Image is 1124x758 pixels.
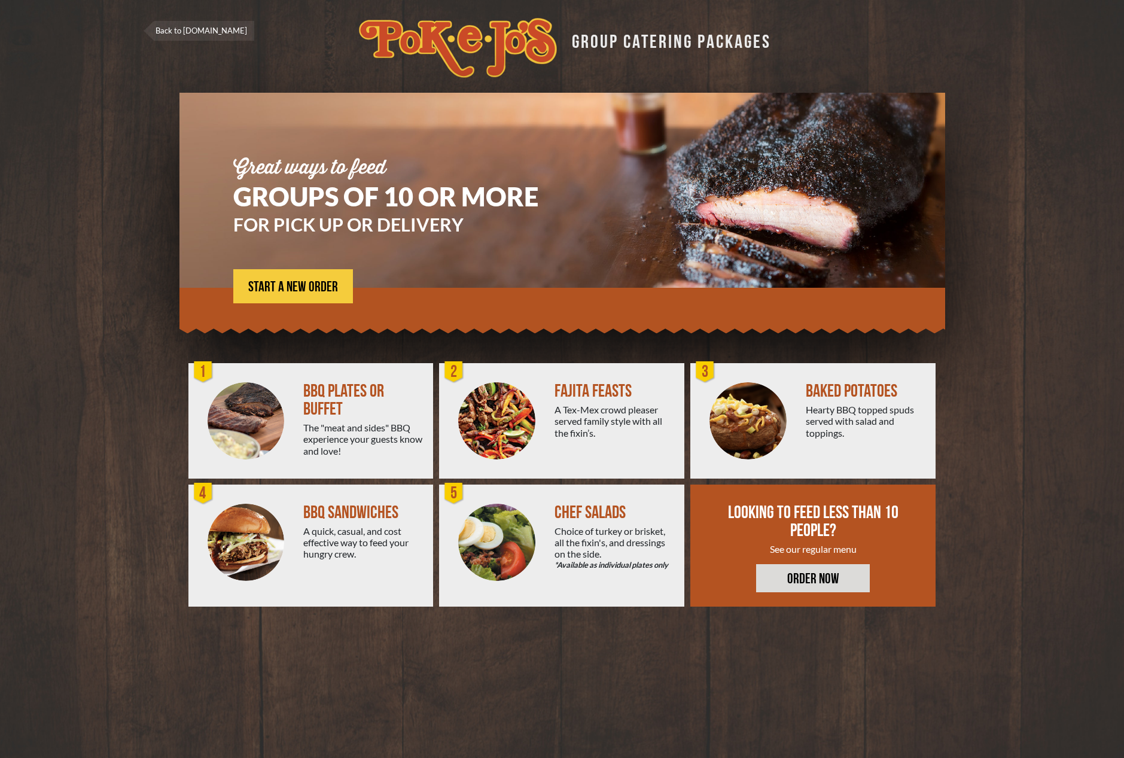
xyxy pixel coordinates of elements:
a: ORDER NOW [756,564,870,592]
h3: FOR PICK UP OR DELIVERY [233,215,574,233]
img: PEJ-Baked-Potato.png [709,382,787,459]
span: START A NEW ORDER [248,280,338,294]
img: PEJ-BBQ-Buffet.png [208,382,285,459]
div: 3 [693,360,717,384]
div: FAJITA FEASTS [555,382,675,400]
a: START A NEW ORDER [233,269,353,303]
div: Great ways to feed [233,159,574,178]
div: See our regular menu [726,543,901,555]
div: BBQ SANDWICHES [303,504,424,522]
img: PEJ-Fajitas.png [458,382,535,459]
div: The "meat and sides" BBQ experience your guests know and love! [303,422,424,456]
div: LOOKING TO FEED LESS THAN 10 PEOPLE? [726,504,901,540]
div: BAKED POTATOES [806,382,926,400]
div: 4 [191,482,215,506]
div: BBQ PLATES OR BUFFET [303,382,424,418]
div: 2 [442,360,466,384]
div: Choice of turkey or brisket, all the fixin's, and dressings on the side. [555,525,675,571]
img: Salad-Circle.png [458,504,535,581]
img: logo.svg [359,18,557,78]
div: A quick, casual, and cost effective way to feed your hungry crew. [303,525,424,560]
div: CHEF SALADS [555,504,675,522]
div: GROUP CATERING PACKAGES [563,28,771,51]
div: A Tex-Mex crowd pleaser served family style with all the fixin’s. [555,404,675,439]
a: Back to [DOMAIN_NAME] [144,21,254,41]
div: Hearty BBQ topped spuds served with salad and toppings. [806,404,926,439]
div: 1 [191,360,215,384]
h1: GROUPS OF 10 OR MORE [233,184,574,209]
div: 5 [442,482,466,506]
em: *Available as individual plates only [555,559,675,571]
img: PEJ-BBQ-Sandwich.png [208,504,285,581]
